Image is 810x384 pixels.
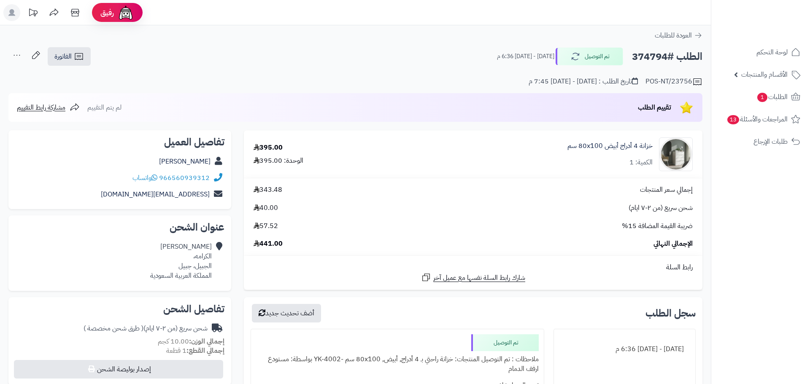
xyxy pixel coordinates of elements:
[726,113,788,125] span: المراجعات والأسئلة
[421,272,525,283] a: شارك رابط السلة نفسها مع عميل آخر
[15,304,224,314] h2: تفاصيل الشحن
[84,324,208,333] div: شحن سريع (من ٢-٧ ايام)
[645,77,702,87] div: POS-NT/23756
[632,48,702,65] h2: الطلب #374794
[158,336,224,346] small: 10.00 كجم
[254,203,278,213] span: 40.00
[640,185,693,195] span: إجمالي سعر المنتجات
[14,360,223,379] button: إصدار بوليصة الشحن
[756,46,788,58] span: لوحة التحكم
[101,189,210,199] a: [EMAIL_ADDRESS][DOMAIN_NAME]
[497,52,554,61] small: [DATE] - [DATE] 6:36 م
[159,156,211,166] a: [PERSON_NAME]
[254,185,282,195] span: 343.48
[247,263,699,272] div: رابط السلة
[254,221,278,231] span: 57.52
[716,132,805,152] a: طلبات الإرجاع
[22,4,43,23] a: تحديثات المنصة
[653,239,693,249] span: الإجمالي النهائي
[629,158,653,167] div: الكمية: 1
[254,239,283,249] span: 441.00
[17,102,65,113] span: مشاركة رابط التقييم
[756,91,788,103] span: الطلبات
[54,51,72,62] span: الفاتورة
[529,77,638,86] div: تاريخ الطلب : [DATE] - [DATE] 7:45 م
[252,304,321,322] button: أضف تحديث جديد
[716,109,805,129] a: المراجعات والأسئلة13
[645,308,696,318] h3: سجل الطلب
[132,173,157,183] a: واتساب
[48,47,91,66] a: الفاتورة
[559,341,690,357] div: [DATE] - [DATE] 6:36 م
[716,42,805,62] a: لوحة التحكم
[166,346,224,356] small: 1 قطعة
[15,222,224,232] h2: عنوان الشحن
[629,203,693,213] span: شحن سريع (من ٢-٧ ايام)
[471,334,539,351] div: تم التوصيل
[159,173,210,183] a: 966560939312
[716,87,805,107] a: الطلبات1
[87,102,121,113] span: لم يتم التقييم
[186,346,224,356] strong: إجمالي القطع:
[757,93,767,102] span: 1
[567,141,653,151] a: خزانة 4 أدراج أبيض ‎80x100 سم‏
[638,102,671,113] span: تقييم الطلب
[655,30,692,40] span: العودة للطلبات
[254,143,283,153] div: 395.00
[256,351,539,377] div: ملاحظات : تم التوصيل المنتجات: خزانة راحتي بـ 4 أدراج, أبيض, ‎80x100 سم‏ -YK-4002 بواسطة: مستودع ...
[727,115,739,124] span: 13
[254,156,303,166] div: الوحدة: 395.00
[556,48,623,65] button: تم التوصيل
[753,136,788,148] span: طلبات الإرجاع
[433,273,525,283] span: شارك رابط السلة نفسها مع عميل آخر
[117,4,134,21] img: ai-face.png
[15,137,224,147] h2: تفاصيل العميل
[753,24,802,41] img: logo-2.png
[189,336,224,346] strong: إجمالي الوزن:
[150,242,212,280] div: [PERSON_NAME] الكرامه، الجبيل، جبيل المملكة العربية السعودية
[741,69,788,81] span: الأقسام والمنتجات
[100,8,114,18] span: رفيق
[655,30,702,40] a: العودة للطلبات
[17,102,80,113] a: مشاركة رابط التقييم
[84,323,143,333] span: ( طرق شحن مخصصة )
[659,137,692,171] img: 1747726046-1707226648187-1702539813673-122025464545-1000x1000-90x90.jpg
[622,221,693,231] span: ضريبة القيمة المضافة 15%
